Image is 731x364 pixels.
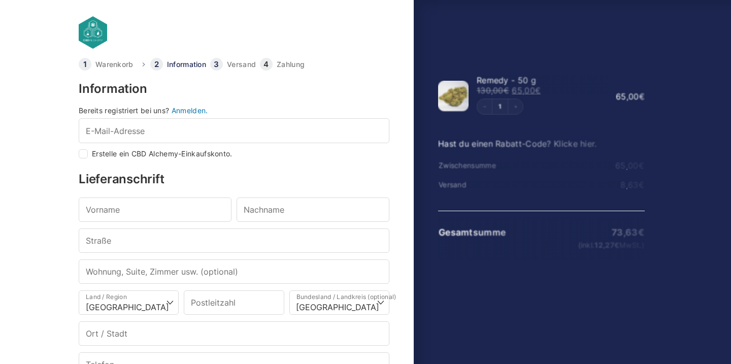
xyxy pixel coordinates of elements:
[92,150,232,157] label: Erstelle ein CBD Alchemy-Einkaufskonto.
[79,228,389,253] input: Straße
[79,197,231,222] input: Vorname
[237,197,389,222] input: Nachname
[79,83,389,95] h3: Information
[79,259,389,284] input: Wohnung, Suite, Zimmer usw. (optional)
[79,106,169,115] span: Bereits registriert bei uns?
[167,61,206,68] a: Information
[95,61,134,68] a: Warenkorb
[227,61,256,68] a: Versand
[79,118,389,143] input: E-Mail-Adresse
[184,290,284,315] input: Postleitzahl
[79,173,389,185] h3: Lieferanschrift
[172,106,208,115] a: Anmelden.
[79,321,389,346] input: Ort / Stadt
[277,61,305,68] a: Zahlung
